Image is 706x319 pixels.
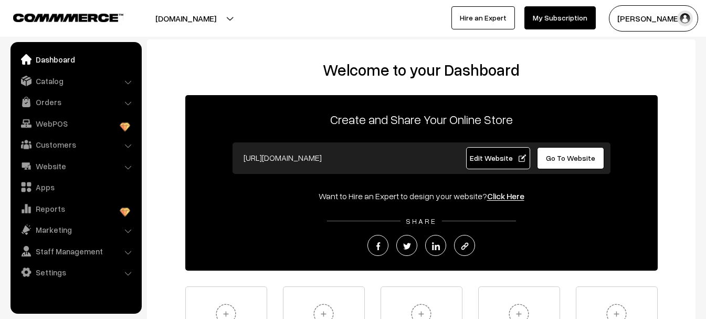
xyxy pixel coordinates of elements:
[157,60,685,79] h2: Welcome to your Dashboard
[13,14,123,22] img: COMMMERCE
[13,11,105,23] a: COMMMERCE
[546,153,595,162] span: Go To Website
[470,153,526,162] span: Edit Website
[13,71,138,90] a: Catalog
[13,50,138,69] a: Dashboard
[677,11,693,26] img: user
[119,5,253,32] button: [DOMAIN_NAME]
[13,114,138,133] a: WebPOS
[13,242,138,261] a: Staff Management
[466,147,530,169] a: Edit Website
[13,178,138,197] a: Apps
[487,191,524,201] a: Click Here
[451,6,515,29] a: Hire an Expert
[537,147,605,169] a: Go To Website
[13,157,138,176] a: Website
[185,190,658,202] div: Want to Hire an Expert to design your website?
[524,6,596,29] a: My Subscription
[401,217,442,225] span: SHARE
[13,263,138,282] a: Settings
[185,110,658,129] p: Create and Share Your Online Store
[609,5,698,32] button: [PERSON_NAME]
[13,135,138,154] a: Customers
[13,199,138,218] a: Reports
[13,92,138,111] a: Orders
[13,220,138,239] a: Marketing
